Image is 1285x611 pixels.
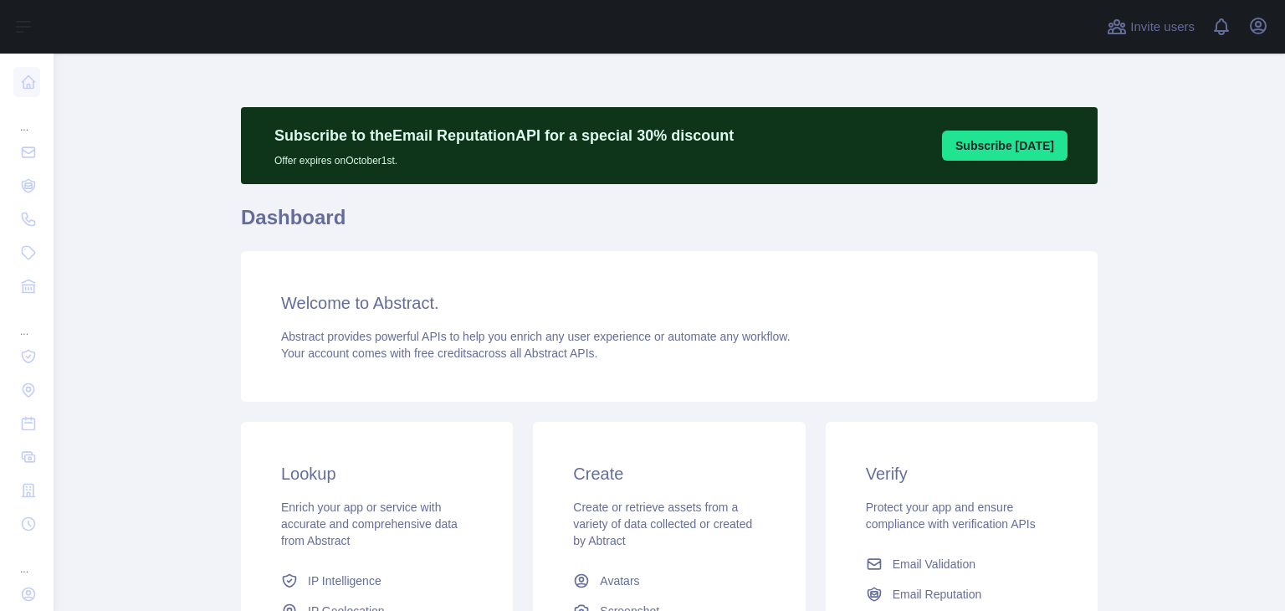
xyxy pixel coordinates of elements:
[281,330,791,343] span: Abstract provides powerful APIs to help you enrich any user experience or automate any workflow.
[859,579,1064,609] a: Email Reputation
[859,549,1064,579] a: Email Validation
[281,291,1057,315] h3: Welcome to Abstract.
[893,586,982,603] span: Email Reputation
[13,305,40,338] div: ...
[1130,18,1195,37] span: Invite users
[281,501,458,547] span: Enrich your app or service with accurate and comprehensive data from Abstract
[414,347,472,360] span: free credits
[13,100,40,134] div: ...
[566,566,771,596] a: Avatars
[893,556,975,572] span: Email Validation
[600,572,639,589] span: Avatars
[281,462,473,485] h3: Lookup
[573,462,765,485] h3: Create
[281,347,597,360] span: Your account comes with across all Abstract APIs.
[241,204,1098,244] h1: Dashboard
[274,124,734,147] p: Subscribe to the Email Reputation API for a special 30 % discount
[308,572,381,589] span: IP Intelligence
[866,501,1036,531] span: Protect your app and ensure compliance with verification APIs
[274,566,479,596] a: IP Intelligence
[866,462,1057,485] h3: Verify
[274,147,734,167] p: Offer expires on October 1st.
[573,501,752,547] span: Create or retrieve assets from a variety of data collected or created by Abtract
[1103,13,1198,40] button: Invite users
[13,542,40,576] div: ...
[942,131,1067,161] button: Subscribe [DATE]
